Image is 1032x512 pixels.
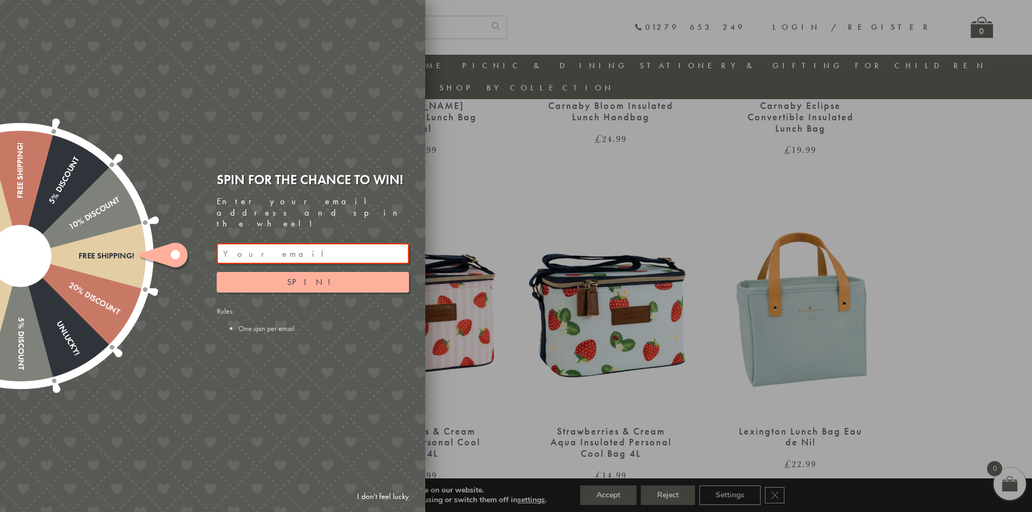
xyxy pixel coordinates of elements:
div: 20% Discount [18,252,121,317]
div: Spin for the chance to win! [217,171,409,188]
span: Spin! [287,276,339,288]
div: 5% Discount [16,155,81,258]
div: Unlucky! [16,254,81,357]
div: Free shipping! [16,142,25,256]
div: Enter your email address and spin the wheel! [217,196,409,230]
div: Free shipping! [21,251,134,261]
li: One spin per email [238,323,409,333]
div: Rules: [217,306,409,333]
div: 10% Discount [18,195,121,260]
div: 5% Discount [16,256,25,370]
a: I don't feel lucky [352,487,414,507]
button: Spin! [217,272,409,293]
input: Your email [217,243,409,264]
